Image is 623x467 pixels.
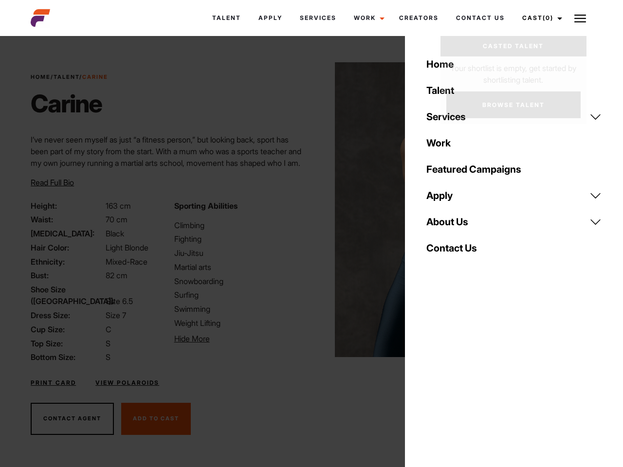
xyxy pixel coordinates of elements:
[106,339,110,348] span: S
[106,296,133,306] span: Size 6.5
[133,415,179,422] span: Add To Cast
[513,5,568,31] a: Cast(0)
[106,229,124,238] span: Black
[421,235,607,261] a: Contact Us
[421,130,607,156] a: Work
[174,261,306,273] li: Martial arts
[574,13,586,24] img: Burger icon
[31,134,306,216] p: I’ve never seen myself as just “a fitness person,” but looking back, sport has been part of my st...
[31,178,74,187] span: Read Full Bio
[440,56,586,86] p: Your shortlist is empty, get started by shortlisting talent.
[421,104,607,130] a: Services
[421,156,607,182] a: Featured Campaigns
[291,5,345,31] a: Services
[31,228,104,239] span: [MEDICAL_DATA]:
[174,247,306,259] li: Jiu-Jitsu
[174,334,210,343] span: Hide More
[31,256,104,268] span: Ethnicity:
[31,338,104,349] span: Top Size:
[54,73,79,80] a: Talent
[31,284,104,307] span: Shoe Size ([GEOGRAPHIC_DATA]):
[543,14,553,21] span: (0)
[31,309,104,321] span: Dress Size:
[31,200,104,212] span: Height:
[174,201,238,211] strong: Sporting Abilities
[106,257,147,267] span: Mixed-Race
[31,323,104,335] span: Cup Size:
[421,209,607,235] a: About Us
[440,36,586,56] a: Casted Talent
[106,215,128,224] span: 70 cm
[174,275,306,287] li: Snowboarding
[106,310,126,320] span: Size 7
[31,378,76,387] a: Print Card
[31,73,51,80] a: Home
[174,233,306,245] li: Fighting
[31,403,114,435] button: Contact Agent
[345,5,390,31] a: Work
[121,403,191,435] button: Add To Cast
[106,201,131,211] span: 163 cm
[31,73,108,81] span: / /
[31,214,104,225] span: Waist:
[106,270,128,280] span: 82 cm
[421,182,607,209] a: Apply
[174,219,306,231] li: Climbing
[106,352,110,362] span: S
[31,8,50,28] img: cropped-aefm-brand-fav-22-square.png
[447,5,513,31] a: Contact Us
[106,324,111,334] span: C
[174,289,306,301] li: Surfing
[250,5,291,31] a: Apply
[421,51,607,77] a: Home
[31,242,104,253] span: Hair Color:
[174,303,306,315] li: Swimming
[31,177,74,188] button: Read Full Bio
[174,331,188,333] li: Yoga
[203,5,250,31] a: Talent
[174,317,306,329] li: Weight Lifting
[31,89,108,118] h1: Carine
[390,5,447,31] a: Creators
[106,243,148,252] span: Light Blonde
[31,269,104,281] span: Bust:
[31,351,104,363] span: Bottom Size:
[446,91,581,118] a: Browse Talent
[82,73,108,80] strong: Carine
[421,77,607,104] a: Talent
[95,378,159,387] a: View Polaroids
